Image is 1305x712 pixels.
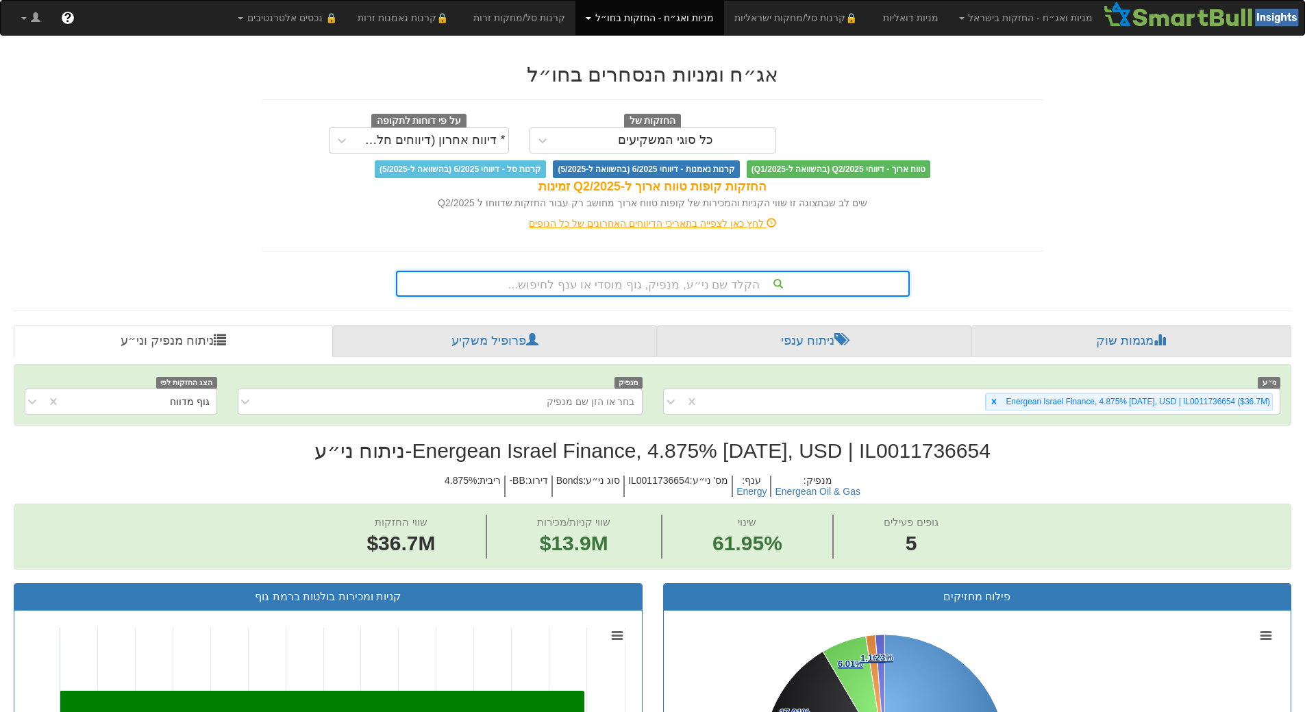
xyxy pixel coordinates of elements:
h5: מנפיק : [770,476,864,497]
div: גוף מדווח [170,395,210,408]
a: 🔒קרנות נאמנות זרות [347,1,464,35]
span: על פי דוחות לתקופה [371,114,467,129]
a: מניות ואג״ח - החזקות בישראל [949,1,1103,35]
span: ? [64,11,71,25]
h5: סוג ני״ע : Bonds [551,476,623,497]
span: $13.9M [540,532,608,554]
button: Energean Oil & Gas [775,487,860,497]
button: Energy [736,487,767,497]
h3: קניות ומכירות בולטות ברמת גוף [25,591,632,603]
span: טווח ארוך - דיווחי Q2/2025 (בהשוואה ל-Q1/2025) [747,160,930,178]
span: קרנות נאמנות - דיווחי 6/2025 (בהשוואה ל-5/2025) [553,160,739,178]
div: שים לב שבתצוגה זו שווי הקניות והמכירות של קופות טווח ארוך מחושב רק עבור החזקות שדווחו ל Q2/2025 [262,196,1043,210]
h2: אג״ח ומניות הנסחרים בחו״ל [262,63,1043,86]
div: כל סוגי המשקיעים [618,134,713,147]
div: החזקות קופות טווח ארוך ל-Q2/2025 זמינות [262,178,1043,196]
a: מניות ואג״ח - החזקות בחו״ל [575,1,724,35]
h5: ענף : [732,476,770,497]
span: שווי קניות/מכירות [537,516,610,528]
h3: פילוח מחזיקים [674,591,1281,603]
tspan: 1.23% [868,652,893,663]
span: 61.95% [712,529,782,558]
span: ני״ע [1258,377,1280,389]
a: פרופיל משקיע [333,325,656,358]
span: 5 [884,529,938,558]
span: גופים פעילים [884,516,938,528]
a: ניתוח מנפיק וני״ע [14,325,333,358]
img: Smartbull [1103,1,1304,28]
a: 🔒 נכסים אלטרנטיבים [227,1,347,35]
a: ? [51,1,85,35]
a: מניות דואליות [873,1,949,35]
h5: ריבית : 4.875% [441,476,504,497]
div: הקלד שם ני״ע, מנפיק, גוף מוסדי או ענף לחיפוש... [397,272,908,295]
a: ניתוח ענפי [657,325,971,358]
div: לחץ כאן לצפייה בתאריכי הדיווחים האחרונים של כל הגופים [252,217,1054,230]
a: 🔒קרנות סל/מחקות ישראליות [724,1,872,35]
div: * דיווח אחרון (דיווחים חלקיים) [358,134,506,147]
span: הצג החזקות לפי [156,377,216,389]
span: קרנות סל - דיווחי 6/2025 (בהשוואה ל-5/2025) [375,160,546,178]
tspan: 6.01% [838,659,863,669]
a: מגמות שוק [971,325,1291,358]
span: שינוי [738,516,756,528]
h2: Energean Israel Finance, 4.875% [DATE], USD | IL0011736654 - ניתוח ני״ע [14,439,1291,462]
div: בחר או הזן שם מנפיק [547,395,635,408]
h5: מס' ני״ע : IL0011736654 [623,476,732,497]
h5: דירוג : BB- [504,476,551,497]
tspan: 1.26% [860,653,886,663]
span: $36.7M [366,532,435,554]
span: החזקות של [624,114,682,129]
div: Energean Israel Finance, 4.875% [DATE], USD | IL0011736654 ‎($36.7M‎)‎ [1002,394,1272,410]
a: קרנות סל/מחקות זרות [463,1,575,35]
span: מנפיק [614,377,643,389]
span: שווי החזקות [375,516,427,528]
